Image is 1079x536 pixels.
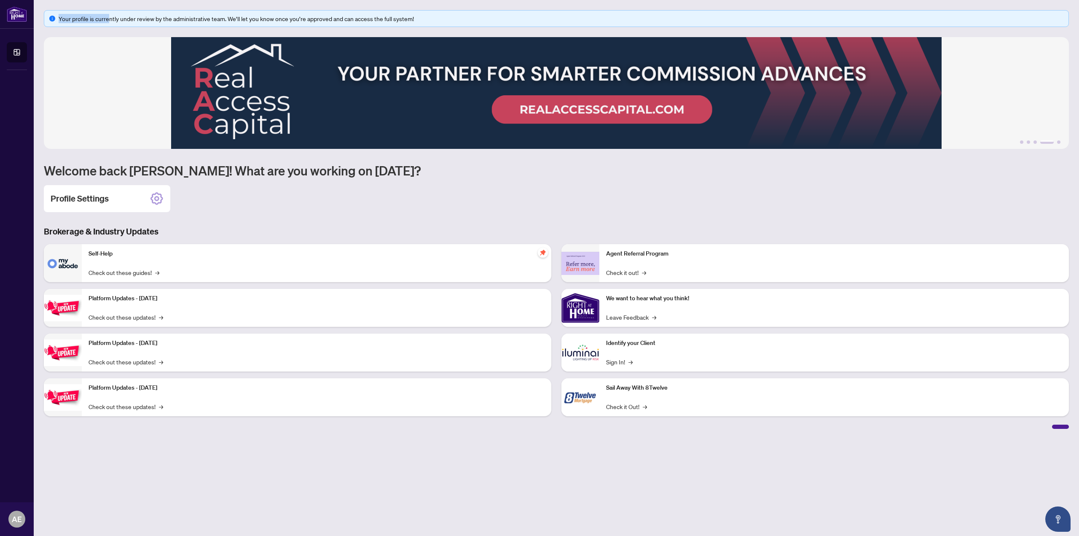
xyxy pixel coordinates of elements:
span: → [155,268,159,277]
p: Identify your Client [606,339,1062,348]
a: Leave Feedback→ [606,312,656,322]
a: Check it Out!→ [606,402,647,411]
a: Check out these updates!→ [89,402,163,411]
img: Platform Updates - June 23, 2025 [44,384,82,411]
span: → [652,312,656,322]
button: 4 [1040,140,1054,144]
p: Self-Help [89,249,545,259]
span: → [159,357,163,366]
a: Sign In!→ [606,357,633,366]
img: Platform Updates - July 8, 2025 [44,339,82,366]
h2: Profile Settings [51,193,109,205]
p: Platform Updates - [DATE] [89,294,545,303]
a: Check out these guides!→ [89,268,159,277]
img: Self-Help [44,244,82,282]
p: Agent Referral Program [606,249,1062,259]
a: Check out these updates!→ [89,312,163,322]
a: Check out these updates!→ [89,357,163,366]
button: Open asap [1045,506,1071,532]
span: info-circle [49,16,55,22]
img: Slide 3 [44,37,1069,149]
img: logo [7,6,27,22]
h1: Welcome back [PERSON_NAME]! What are you working on [DATE]? [44,162,1069,178]
img: Identify your Client [561,334,599,372]
p: Platform Updates - [DATE] [89,383,545,393]
span: → [159,312,163,322]
span: → [159,402,163,411]
img: Sail Away With 8Twelve [561,378,599,416]
h3: Brokerage & Industry Updates [44,226,1069,237]
p: Sail Away With 8Twelve [606,383,1062,393]
img: Agent Referral Program [561,252,599,275]
span: → [628,357,633,366]
button: 1 [1020,140,1023,144]
p: Platform Updates - [DATE] [89,339,545,348]
img: We want to hear what you think! [561,289,599,327]
span: → [642,268,646,277]
span: AE [12,513,22,525]
span: → [643,402,647,411]
button: 2 [1027,140,1030,144]
a: Check it out!→ [606,268,646,277]
div: Your profile is currently under review by the administrative team. We’ll let you know once you’re... [59,14,1063,23]
img: Platform Updates - July 21, 2025 [44,295,82,321]
p: We want to hear what you think! [606,294,1062,303]
button: 5 [1057,140,1060,144]
span: pushpin [538,248,548,258]
button: 3 [1033,140,1037,144]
